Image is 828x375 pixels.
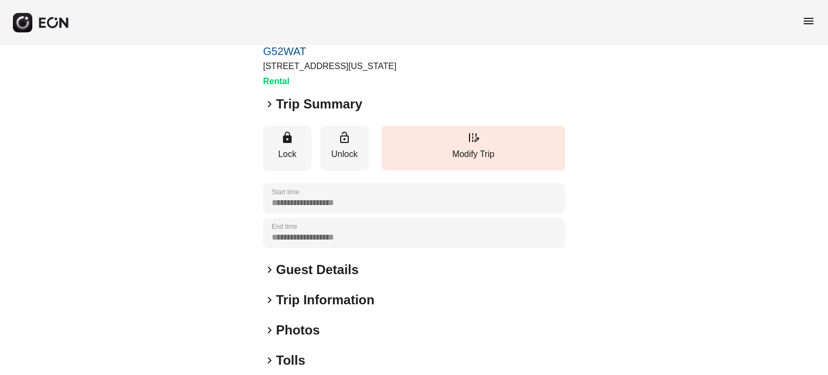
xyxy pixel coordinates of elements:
span: keyboard_arrow_right [263,294,276,306]
button: Modify Trip [382,126,565,171]
span: edit_road [467,131,480,144]
button: Lock [263,126,312,171]
span: keyboard_arrow_right [263,324,276,337]
span: keyboard_arrow_right [263,354,276,367]
span: keyboard_arrow_right [263,98,276,111]
span: menu [802,15,815,28]
p: Unlock [326,148,363,161]
p: Modify Trip [387,148,560,161]
span: lock_open [338,131,351,144]
h2: Guest Details [276,261,358,278]
h2: Trip Summary [276,96,362,113]
h2: Trip Information [276,291,375,309]
h2: Photos [276,322,320,339]
p: [STREET_ADDRESS][US_STATE] [263,60,396,73]
a: G52WAT [263,45,396,58]
span: keyboard_arrow_right [263,263,276,276]
p: Lock [268,148,306,161]
h2: Tolls [276,352,305,369]
button: Unlock [320,126,369,171]
span: lock [281,131,294,144]
h3: Rental [263,75,396,88]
